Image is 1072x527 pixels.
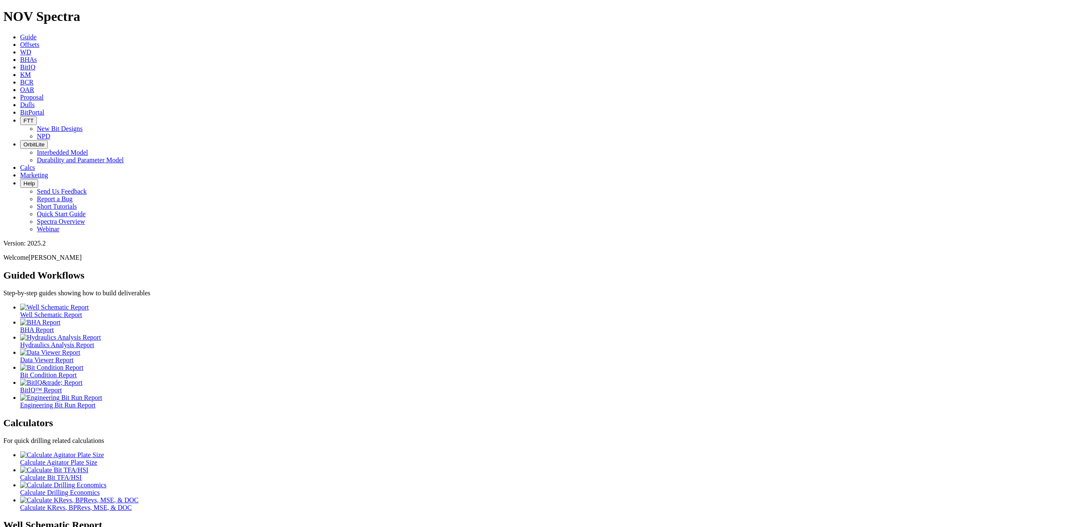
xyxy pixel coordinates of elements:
a: Durability and Parameter Model [37,156,124,164]
a: Spectra Overview [37,218,85,225]
a: Hydraulics Analysis Report Hydraulics Analysis Report [20,334,1069,348]
h1: NOV Spectra [3,9,1069,24]
img: Bit Condition Report [20,364,83,371]
a: Guide [20,33,36,41]
a: Report a Bug [37,195,72,202]
a: Calculate Drilling Economics Calculate Drilling Economics [20,481,1069,496]
img: Well Schematic Report [20,304,89,311]
a: Send Us Feedback [37,188,87,195]
a: Proposal [20,94,44,101]
img: Hydraulics Analysis Report [20,334,101,341]
a: BitPortal [20,109,44,116]
p: For quick drilling related calculations [3,437,1069,445]
a: Calculate Bit TFA/HSI Calculate Bit TFA/HSI [20,466,1069,481]
a: Well Schematic Report Well Schematic Report [20,304,1069,318]
h2: Guided Workflows [3,270,1069,281]
a: BHAs [20,56,37,63]
a: Offsets [20,41,39,48]
a: Engineering Bit Run Report Engineering Bit Run Report [20,394,1069,409]
a: Quick Start Guide [37,210,85,217]
span: Hydraulics Analysis Report [20,341,94,348]
img: Data Viewer Report [20,349,80,356]
span: FTT [23,118,33,124]
a: Calculate Agitator Plate Size Calculate Agitator Plate Size [20,451,1069,466]
a: KM [20,71,31,78]
span: OrbitLite [23,141,44,148]
a: BHA Report BHA Report [20,319,1069,333]
img: Calculate Bit TFA/HSI [20,466,88,474]
img: Calculate KRevs, BPRevs, MSE, & DOC [20,496,139,504]
p: Welcome [3,254,1069,261]
a: BCR [20,79,33,86]
a: Calculate KRevs, BPRevs, MSE, & DOC Calculate KRevs, BPRevs, MSE, & DOC [20,496,1069,511]
span: Help [23,180,35,187]
span: Data Viewer Report [20,356,74,363]
a: BitIQ&trade; Report BitIQ™ Report [20,379,1069,394]
p: Step-by-step guides showing how to build deliverables [3,289,1069,297]
span: Engineering Bit Run Report [20,402,95,409]
a: Bit Condition Report Bit Condition Report [20,364,1069,379]
button: OrbitLite [20,140,48,149]
a: Interbedded Model [37,149,88,156]
span: Bit Condition Report [20,371,77,379]
span: [PERSON_NAME] [28,254,82,261]
a: NPD [37,133,50,140]
a: Dulls [20,101,35,108]
img: Engineering Bit Run Report [20,394,102,402]
a: OAR [20,86,34,93]
a: WD [20,49,31,56]
img: Calculate Drilling Economics [20,481,106,489]
a: Webinar [37,225,59,233]
a: Marketing [20,171,48,179]
a: Short Tutorials [37,203,77,210]
span: BHA Report [20,326,54,333]
a: New Bit Designs [37,125,82,132]
span: Well Schematic Report [20,311,82,318]
img: BHA Report [20,319,60,326]
button: Help [20,179,38,188]
a: BitIQ [20,64,35,71]
h2: Calculators [3,417,1069,429]
a: Data Viewer Report Data Viewer Report [20,349,1069,363]
button: FTT [20,116,37,125]
a: Calcs [20,164,35,171]
img: Calculate Agitator Plate Size [20,451,104,459]
span: BitIQ™ Report [20,386,62,394]
img: BitIQ&trade; Report [20,379,82,386]
div: Version: 2025.2 [3,240,1069,247]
